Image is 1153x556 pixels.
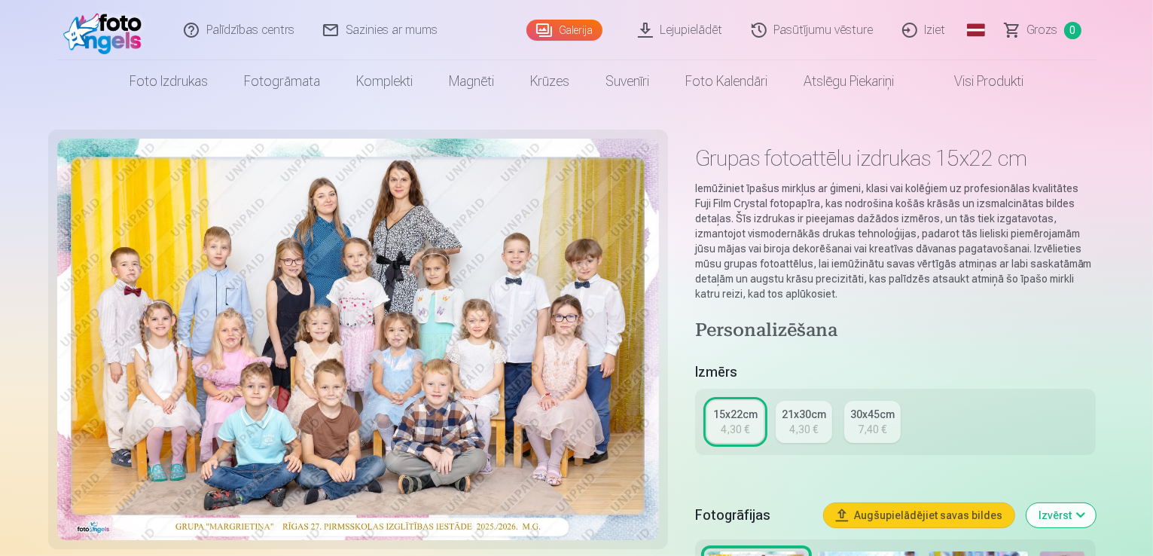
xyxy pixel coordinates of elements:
button: Izvērst [1026,503,1096,527]
a: Galerija [526,20,602,41]
a: Krūzes [512,60,587,102]
div: 30x45cm [850,407,895,422]
a: Suvenīri [587,60,667,102]
button: Augšupielādējiet savas bildes [824,503,1014,527]
a: Fotogrāmata [226,60,338,102]
a: 30x45cm7,40 € [844,401,901,443]
a: Atslēgu piekariņi [785,60,912,102]
h1: Grupas fotoattēlu izdrukas 15x22 cm [695,145,1097,172]
a: Foto izdrukas [111,60,226,102]
h5: Izmērs [695,362,1097,383]
span: Grozs [1027,21,1058,39]
span: 0 [1064,22,1081,39]
a: Magnēti [431,60,512,102]
a: 21x30cm4,30 € [776,401,832,443]
a: Visi produkti [912,60,1042,102]
div: 21x30cm [782,407,826,422]
div: 4,30 € [789,422,818,437]
img: /fa1 [63,6,150,54]
a: 15x22cm4,30 € [707,401,764,443]
a: Komplekti [338,60,431,102]
div: 4,30 € [721,422,749,437]
h5: Fotogrāfijas [695,505,813,526]
div: 7,40 € [858,422,886,437]
h4: Personalizēšana [695,319,1097,344]
div: 15x22cm [713,407,758,422]
a: Foto kalendāri [667,60,785,102]
p: Iemūžiniet īpašus mirkļus ar ģimeni, klasi vai kolēģiem uz profesionālas kvalitātes Fuji Film Cry... [695,181,1097,301]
